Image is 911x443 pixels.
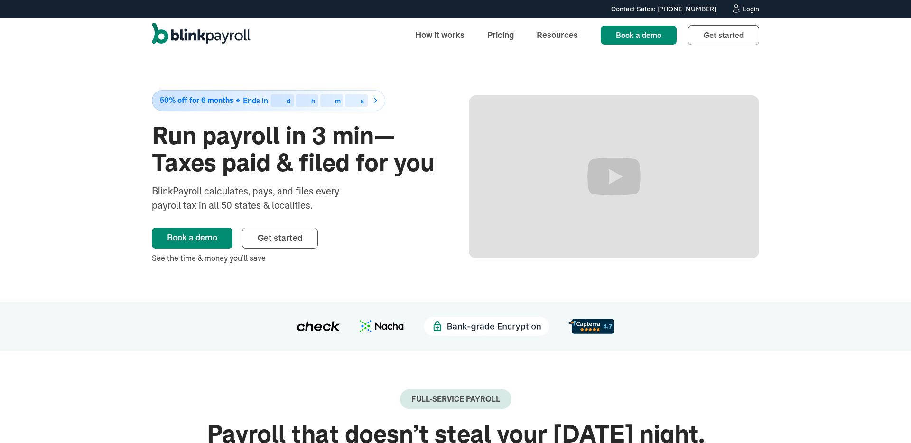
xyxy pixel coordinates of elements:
[242,228,318,249] a: Get started
[480,25,521,45] a: Pricing
[152,252,442,264] div: See the time & money you’ll save
[335,98,341,104] div: m
[152,184,364,212] div: BlinkPayroll calculates, pays, and files every payroll tax in all 50 states & localities.
[152,23,251,47] a: home
[287,98,290,104] div: d
[361,98,364,104] div: s
[469,95,759,258] iframe: Run Payroll in 3 min with BlinkPayroll
[731,4,759,14] a: Login
[568,319,614,333] img: d56c0860-961d-46a8-819e-eda1494028f8.svg
[611,4,716,14] div: Contact Sales: [PHONE_NUMBER]
[688,25,759,45] a: Get started
[743,6,759,12] div: Login
[529,25,586,45] a: Resources
[616,30,661,40] span: Book a demo
[152,122,442,176] h1: Run payroll in 3 min—Taxes paid & filed for you
[411,395,500,404] div: Full-Service payroll
[311,98,315,104] div: h
[408,25,472,45] a: How it works
[152,228,232,249] a: Book a demo
[160,96,233,104] span: 50% off for 6 months
[704,30,744,40] span: Get started
[258,232,302,243] span: Get started
[243,96,268,105] span: Ends in
[601,26,677,45] a: Book a demo
[152,90,442,111] a: 50% off for 6 monthsEnds indhms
